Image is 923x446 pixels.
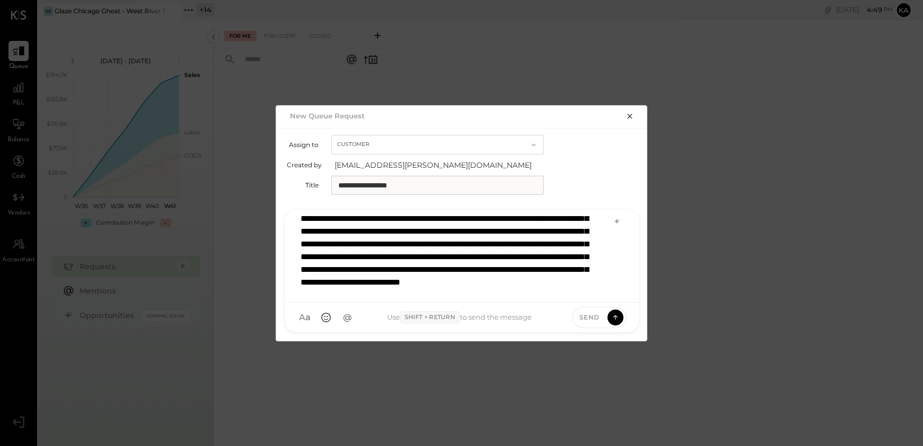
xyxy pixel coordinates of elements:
[579,313,600,322] span: Send
[357,311,562,324] div: Use to send the message
[343,312,352,323] span: @
[331,135,544,155] button: Customer
[287,161,322,169] label: Created by
[338,308,357,327] button: @
[305,312,311,323] span: a
[290,111,365,120] h2: New Queue Request
[295,308,314,327] button: Aa
[287,181,319,189] label: Title
[335,160,547,170] span: [EMAIL_ADDRESS][PERSON_NAME][DOMAIN_NAME]
[400,311,460,324] span: Shift + Return
[287,141,319,149] label: Assign to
